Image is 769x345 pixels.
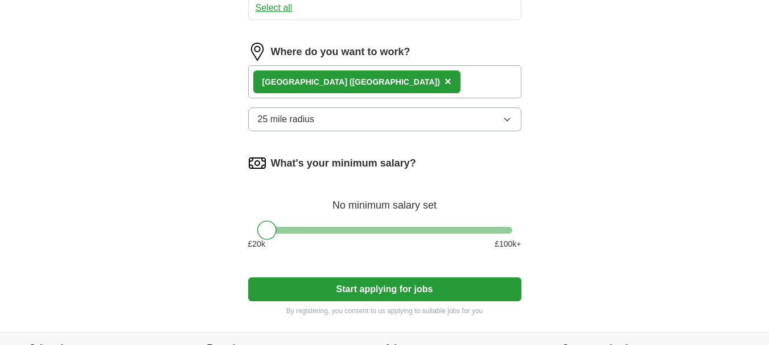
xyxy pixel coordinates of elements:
[262,77,348,86] strong: [GEOGRAPHIC_DATA]
[271,44,410,60] label: Where do you want to work?
[248,154,266,172] img: salary.png
[445,75,451,88] span: ×
[248,306,521,316] p: By registering, you consent to us applying to suitable jobs for you
[248,43,266,61] img: location.png
[495,238,521,250] span: £ 100 k+
[248,277,521,301] button: Start applying for jobs
[445,73,451,90] button: ×
[248,238,265,250] span: £ 20 k
[248,186,521,213] div: No minimum salary set
[256,1,293,15] button: Select all
[271,156,416,171] label: What's your minimum salary?
[248,107,521,131] button: 25 mile radius
[258,113,315,126] span: 25 mile radius
[349,77,440,86] span: ([GEOGRAPHIC_DATA])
